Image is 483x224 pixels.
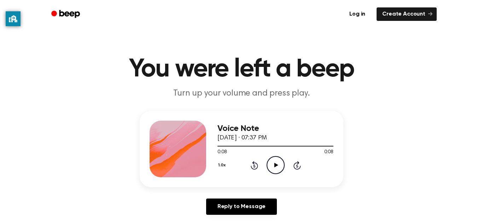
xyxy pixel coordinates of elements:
h1: You were left a beep [60,57,423,82]
button: privacy banner [6,11,21,26]
button: 1.0x [217,159,228,171]
a: Log in [342,6,372,22]
span: 0:08 [217,149,227,156]
span: 0:08 [324,149,333,156]
p: Turn up your volume and press play. [106,88,377,99]
a: Create Account [377,7,437,21]
span: [DATE] · 07:37 PM [217,135,267,141]
h3: Voice Note [217,124,333,133]
a: Reply to Message [206,199,277,215]
a: Beep [46,7,86,21]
